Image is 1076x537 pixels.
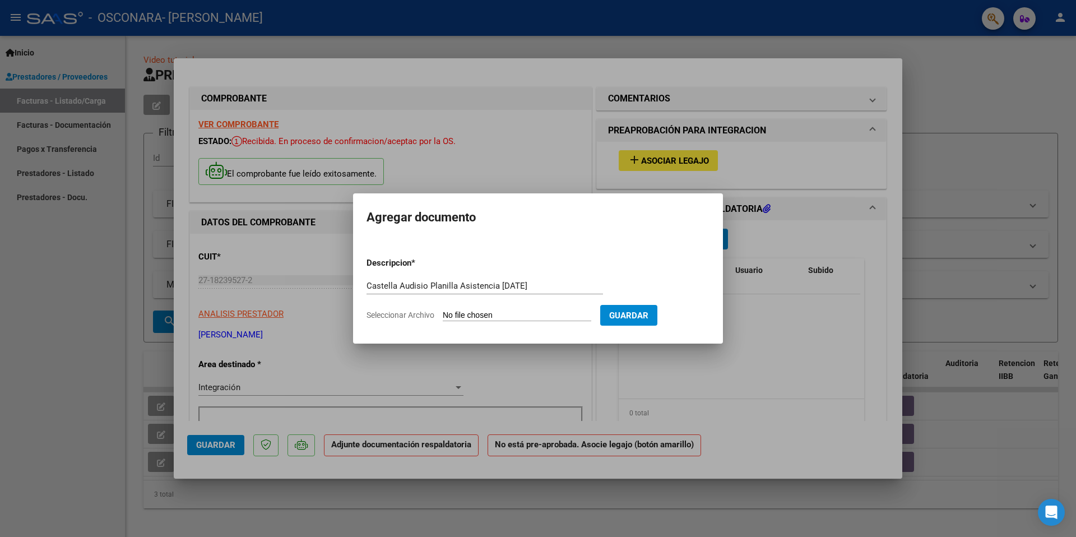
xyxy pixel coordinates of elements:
span: Seleccionar Archivo [367,311,434,320]
div: Open Intercom Messenger [1038,499,1065,526]
span: Guardar [609,311,648,321]
button: Guardar [600,305,657,326]
p: Descripcion [367,257,470,270]
h2: Agregar documento [367,207,709,228]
